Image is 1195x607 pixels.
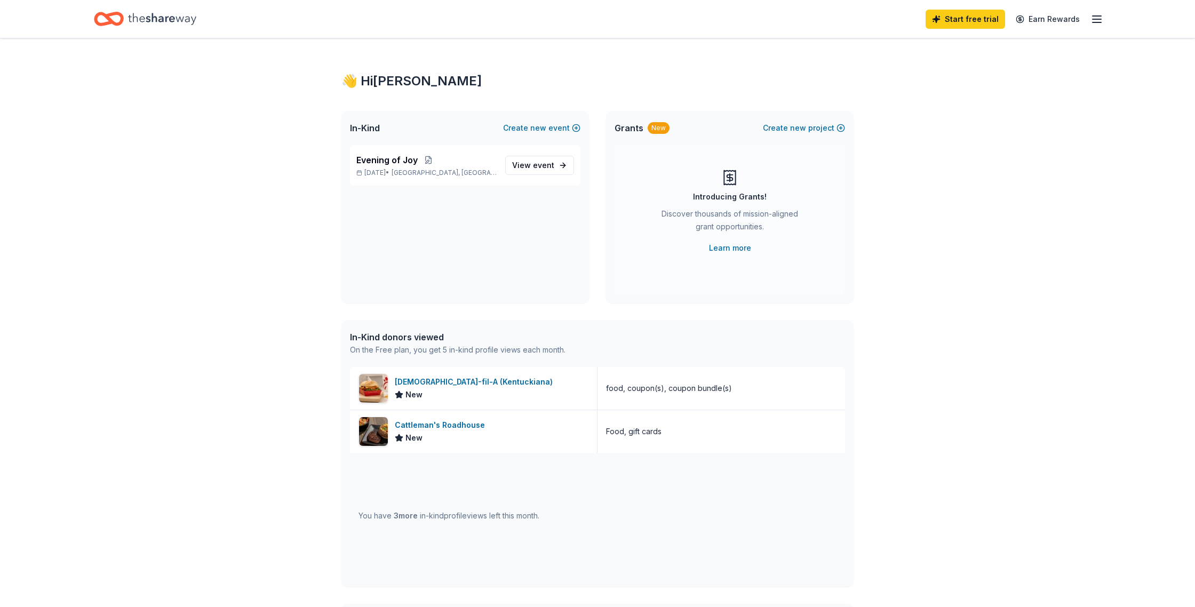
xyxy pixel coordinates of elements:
[503,122,580,134] button: Createnewevent
[356,154,418,166] span: Evening of Joy
[709,242,751,254] a: Learn more
[606,425,662,438] div: Food, gift cards
[763,122,845,134] button: Createnewproject
[356,169,497,177] p: [DATE] •
[606,382,732,395] div: food, coupon(s), coupon bundle(s)
[693,190,767,203] div: Introducing Grants!
[405,388,423,401] span: New
[350,344,565,356] div: On the Free plan, you get 5 in-kind profile views each month.
[533,161,554,170] span: event
[512,159,554,172] span: View
[94,6,196,31] a: Home
[394,511,418,520] span: 3 more
[530,122,546,134] span: new
[615,122,643,134] span: Grants
[341,73,854,90] div: 👋 Hi [PERSON_NAME]
[359,417,388,446] img: Image for Cattleman's Roadhouse
[926,10,1005,29] a: Start free trial
[790,122,806,134] span: new
[359,509,539,522] div: You have in-kind profile views left this month.
[1009,10,1086,29] a: Earn Rewards
[395,376,557,388] div: [DEMOGRAPHIC_DATA]-fil-A (Kentuckiana)
[405,432,423,444] span: New
[395,419,489,432] div: Cattleman's Roadhouse
[350,122,380,134] span: In-Kind
[392,169,497,177] span: [GEOGRAPHIC_DATA], [GEOGRAPHIC_DATA]
[350,331,565,344] div: In-Kind donors viewed
[359,374,388,403] img: Image for Chick-fil-A (Kentuckiana)
[657,207,802,237] div: Discover thousands of mission-aligned grant opportunities.
[648,122,670,134] div: New
[505,156,574,175] a: View event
